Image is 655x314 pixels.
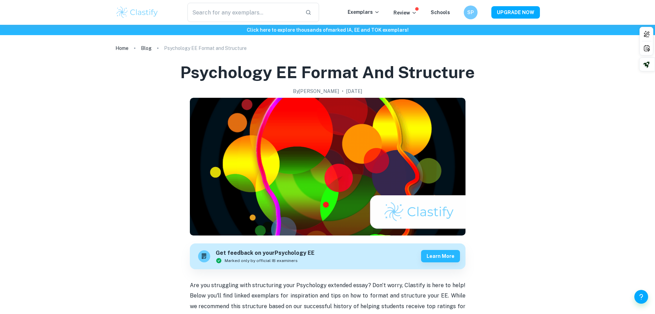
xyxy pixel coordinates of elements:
a: Blog [141,43,152,53]
p: Review [393,9,417,17]
h6: Get feedback on your Psychology EE [216,249,315,258]
img: Clastify logo [115,6,159,19]
h1: Psychology EE Format and Structure [180,61,475,83]
p: Exemplars [348,8,380,16]
h2: [DATE] [346,87,362,95]
a: Home [115,43,129,53]
p: • [342,87,344,95]
a: Get feedback on yourPsychology EEMarked only by official IB examinersLearn more [190,243,465,269]
span: Marked only by official IB examiners [225,258,298,264]
button: UPGRADE NOW [491,6,540,19]
a: Schools [431,10,450,15]
h2: By [PERSON_NAME] [293,87,339,95]
input: Search for any exemplars... [187,3,300,22]
img: Psychology EE Format and Structure cover image [190,98,465,235]
button: Learn more [421,250,460,262]
button: Help and Feedback [634,290,648,304]
p: Psychology EE Format and Structure [164,44,247,52]
h6: SP [467,9,474,16]
h6: Click here to explore thousands of marked IA, EE and TOK exemplars ! [1,26,654,34]
button: SP [464,6,478,19]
